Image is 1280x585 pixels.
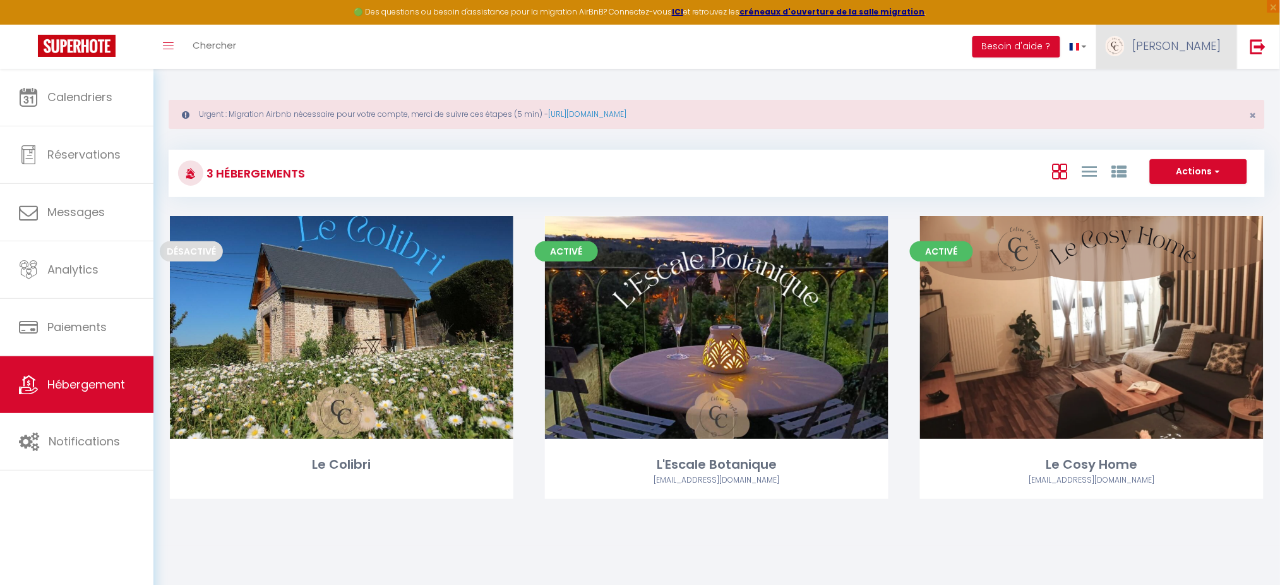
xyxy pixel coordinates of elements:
[169,100,1265,129] div: Urgent : Migration Airbnb nécessaire pour votre compte, merci de suivre ces étapes (5 min) -
[910,241,973,262] span: Activé
[160,241,223,262] span: Désactivé
[920,474,1264,486] div: Airbnb
[1150,159,1247,184] button: Actions
[170,455,513,474] div: Le Colibri
[672,6,683,17] a: ICI
[1250,39,1266,54] img: logout
[38,35,116,57] img: Super Booking
[183,25,246,69] a: Chercher
[545,474,888,486] div: Airbnb
[47,147,121,162] span: Réservations
[1133,38,1221,54] span: [PERSON_NAME]
[10,5,48,43] button: Ouvrir le widget de chat LiveChat
[1082,160,1097,181] a: Vue en Liste
[1096,25,1237,69] a: ... [PERSON_NAME]
[49,433,120,449] span: Notifications
[1111,160,1127,181] a: Vue par Groupe
[1250,110,1257,121] button: Close
[47,89,112,105] span: Calendriers
[47,204,105,220] span: Messages
[545,455,888,474] div: L'Escale Botanique
[1052,160,1067,181] a: Vue en Box
[920,455,1264,474] div: Le Cosy Home
[203,159,305,188] h3: 3 Hébergements
[47,262,99,277] span: Analytics
[1106,36,1125,56] img: ...
[972,36,1060,57] button: Besoin d'aide ?
[535,241,598,262] span: Activé
[47,377,125,392] span: Hébergement
[548,109,626,119] a: [URL][DOMAIN_NAME]
[739,6,925,17] a: créneaux d'ouverture de la salle migration
[47,319,107,335] span: Paiements
[1250,107,1257,123] span: ×
[193,39,236,52] span: Chercher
